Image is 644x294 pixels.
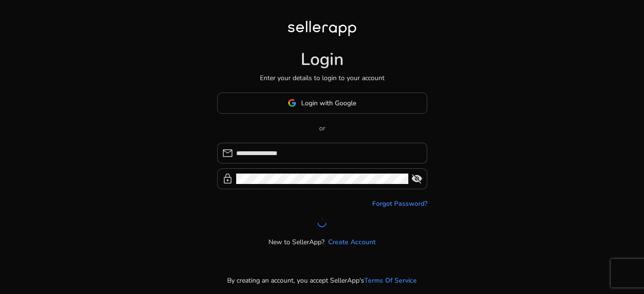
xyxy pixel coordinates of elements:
a: Forgot Password? [372,199,427,209]
span: Login with Google [301,98,356,108]
img: google-logo.svg [288,99,296,107]
span: mail [222,147,233,159]
a: Create Account [328,237,376,247]
p: Enter your details to login to your account [260,73,385,83]
p: New to SellerApp? [268,237,324,247]
button: Login with Google [217,92,427,114]
span: visibility_off [411,173,423,184]
p: or [217,123,427,133]
span: lock [222,173,233,184]
h1: Login [301,49,344,70]
a: Terms Of Service [364,276,417,285]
